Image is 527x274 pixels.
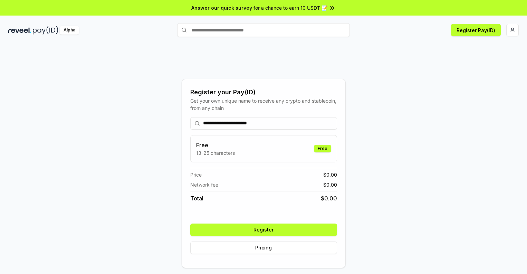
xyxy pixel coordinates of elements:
[323,181,337,188] span: $ 0.00
[190,242,337,254] button: Pricing
[33,26,58,35] img: pay_id
[8,26,31,35] img: reveel_dark
[191,4,252,11] span: Answer our quick survey
[253,4,327,11] span: for a chance to earn 10 USDT 📝
[314,145,331,152] div: Free
[196,149,235,157] p: 13-25 characters
[323,171,337,178] span: $ 0.00
[321,194,337,202] span: $ 0.00
[190,181,218,188] span: Network fee
[190,87,337,97] div: Register your Pay(ID)
[60,26,79,35] div: Alpha
[190,97,337,112] div: Get your own unique name to receive any crypto and stablecoin, from any chain
[190,224,337,236] button: Register
[196,141,235,149] h3: Free
[190,171,202,178] span: Price
[190,194,203,202] span: Total
[451,24,501,36] button: Register Pay(ID)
